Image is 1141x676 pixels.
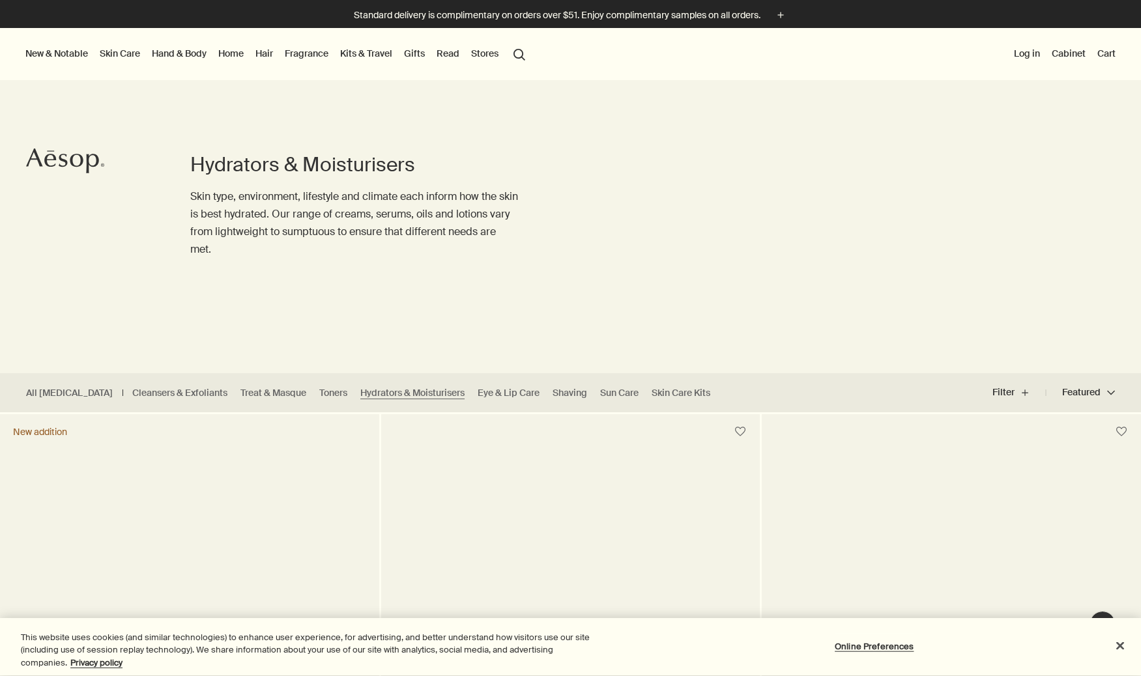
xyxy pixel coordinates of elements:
a: Sun Care [600,387,639,399]
button: Save to cabinet [729,420,752,444]
a: Treat & Masque [240,387,306,399]
button: New & Notable [23,45,91,62]
button: Filter [992,377,1046,408]
a: Hydrators & Moisturisers [360,387,465,399]
a: Aesop [23,145,108,180]
button: Featured [1046,377,1115,408]
a: Toners [319,387,347,399]
a: Hair [253,45,276,62]
h1: Hydrators & Moisturisers [190,152,519,178]
a: Fragrance [282,45,331,62]
nav: primary [23,28,531,80]
button: Live Assistance [1090,611,1116,637]
a: Home [216,45,246,62]
a: Kits & Travel [338,45,395,62]
p: Standard delivery is complimentary on orders over $51. Enjoy complimentary samples on all orders. [354,8,760,22]
a: Read [434,45,462,62]
div: This website uses cookies (and similar technologies) to enhance user experience, for advertising,... [21,631,628,669]
button: Log in [1011,45,1043,62]
a: More information about your privacy, opens in a new tab [70,657,123,668]
button: Cart [1095,45,1118,62]
button: Stores [469,45,501,62]
nav: supplementary [1011,28,1118,80]
button: Standard delivery is complimentary on orders over $51. Enjoy complimentary samples on all orders. [354,8,788,23]
a: Skin Care Kits [652,387,710,399]
button: Save to cabinet [1110,420,1133,444]
a: Gifts [401,45,427,62]
button: Open search [508,41,531,66]
button: Close [1106,631,1134,660]
a: Skin Care [97,45,143,62]
a: Shaving [553,387,587,399]
a: All [MEDICAL_DATA] [26,387,113,399]
a: Hand & Body [149,45,209,62]
a: Eye & Lip Care [478,387,540,399]
p: Skin type, environment, lifestyle and climate each inform how the skin is best hydrated. Our rang... [190,188,519,259]
button: Online Preferences, Opens the preference center dialog [833,633,915,659]
a: Cleansers & Exfoliants [132,387,227,399]
svg: Aesop [26,148,104,174]
div: New addition [13,426,67,438]
a: Cabinet [1049,45,1088,62]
